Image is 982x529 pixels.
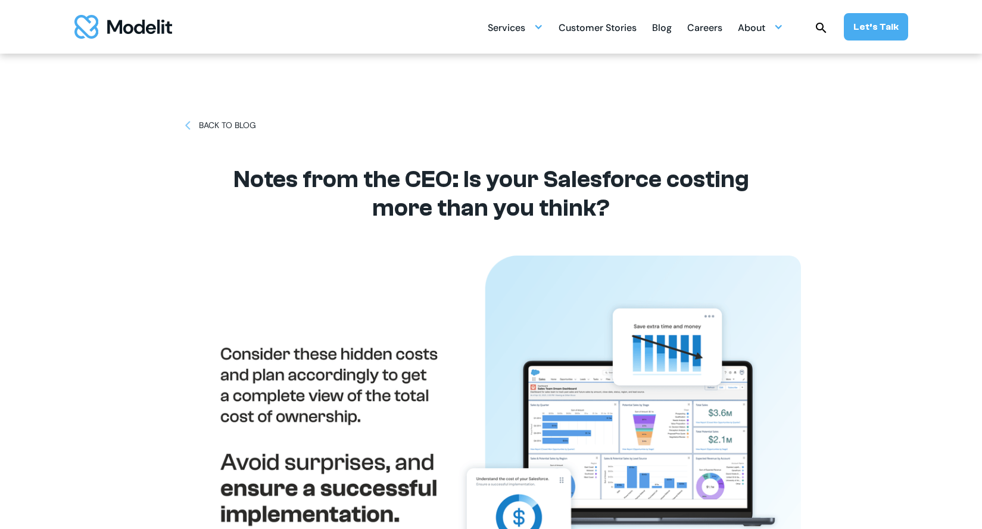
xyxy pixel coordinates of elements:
[559,17,637,41] div: Customer Stories
[74,15,172,39] img: modelit logo
[223,165,759,222] h1: Notes from the CEO: Is your Salesforce costing more than you think?
[738,15,783,39] div: About
[199,119,256,132] div: BACK TO BLOG
[652,15,672,39] a: Blog
[687,15,722,39] a: Careers
[488,15,543,39] div: Services
[559,15,637,39] a: Customer Stories
[738,17,765,41] div: About
[488,17,525,41] div: Services
[652,17,672,41] div: Blog
[853,20,899,33] div: Let’s Talk
[182,119,256,132] a: BACK TO BLOG
[844,13,908,41] a: Let’s Talk
[74,15,172,39] a: home
[687,17,722,41] div: Careers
